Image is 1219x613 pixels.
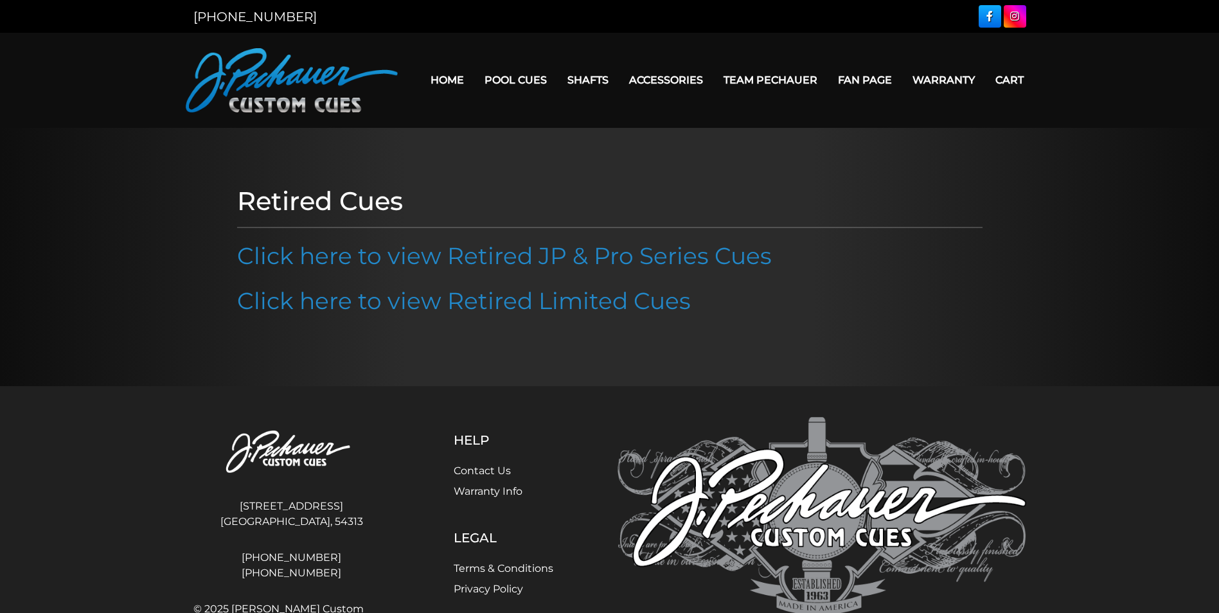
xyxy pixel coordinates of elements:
a: [PHONE_NUMBER] [193,550,390,565]
address: [STREET_ADDRESS] [GEOGRAPHIC_DATA], 54313 [193,493,390,535]
a: [PHONE_NUMBER] [193,565,390,581]
a: Cart [985,64,1034,96]
a: Team Pechauer [713,64,828,96]
a: [PHONE_NUMBER] [193,9,317,24]
img: Pechauer Custom Cues [186,48,398,112]
h1: Retired Cues [237,186,983,217]
a: Pool Cues [474,64,557,96]
a: Contact Us [454,465,511,477]
a: Click here to view Retired JP & Pro Series Cues [237,242,772,270]
a: Fan Page [828,64,902,96]
a: Terms & Conditions [454,562,553,574]
img: Pechauer Custom Cues [193,417,390,488]
h5: Legal [454,530,553,546]
a: Home [420,64,474,96]
a: Shafts [557,64,619,96]
h5: Help [454,432,553,448]
a: Accessories [619,64,713,96]
a: Click here to view Retired Limited Cues [237,287,691,315]
a: Privacy Policy [454,583,523,595]
a: Warranty [902,64,985,96]
a: Warranty Info [454,485,522,497]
